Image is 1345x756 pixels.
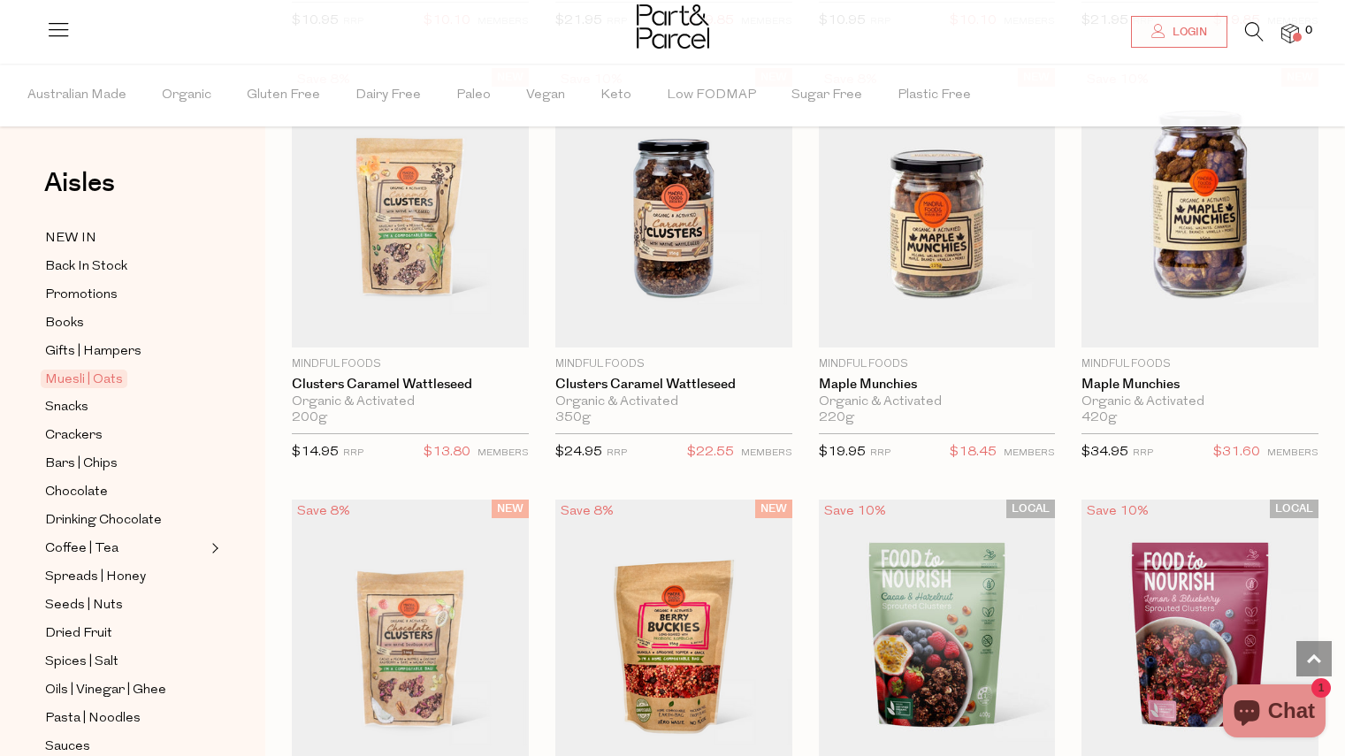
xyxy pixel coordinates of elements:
small: RRP [870,448,890,458]
span: Books [45,313,84,334]
span: Plastic Free [898,65,971,126]
a: Clusters Caramel Wattleseed [555,377,792,393]
span: Drinking Chocolate [45,510,162,531]
a: Maple Munchies [819,377,1056,393]
span: 200g [292,410,327,426]
small: MEMBERS [741,448,792,458]
span: Organic [162,65,211,126]
span: Paleo [456,65,491,126]
div: Save 8% [555,500,619,523]
span: $22.55 [687,441,734,464]
span: Seeds | Nuts [45,595,123,616]
a: Aisles [44,170,115,214]
a: Oils | Vinegar | Ghee [45,679,206,701]
div: Save 8% [292,500,355,523]
img: Part&Parcel [637,4,709,49]
a: Snacks [45,396,206,418]
span: Spreads | Honey [45,567,146,588]
span: Chocolate [45,482,108,503]
img: Clusters Caramel Wattleseed [292,68,529,347]
small: RRP [607,448,627,458]
p: Mindful Foods [819,356,1056,372]
div: Organic & Activated [1081,394,1318,410]
img: Clusters Caramel Wattleseed [555,68,792,347]
a: Promotions [45,284,206,306]
a: Spices | Salt [45,651,206,673]
img: Maple Munchies [819,68,1056,347]
a: Back In Stock [45,256,206,278]
span: $13.80 [424,441,470,464]
span: $24.95 [555,446,602,459]
small: RRP [343,448,363,458]
span: NEW [755,500,792,518]
span: $14.95 [292,446,339,459]
a: 0 [1281,24,1299,42]
a: Coffee | Tea [45,538,206,560]
a: Dried Fruit [45,622,206,645]
a: Gifts | Hampers [45,340,206,363]
a: Crackers [45,424,206,447]
span: Coffee | Tea [45,538,118,560]
span: Keto [600,65,631,126]
div: Organic & Activated [555,394,792,410]
span: Low FODMAP [667,65,756,126]
a: Books [45,312,206,334]
span: $18.45 [950,441,997,464]
a: Pasta | Noodles [45,707,206,729]
span: Snacks [45,397,88,418]
span: NEW IN [45,228,96,249]
p: Mindful Foods [292,356,529,372]
span: Dried Fruit [45,623,112,645]
span: NEW [492,500,529,518]
small: MEMBERS [1004,448,1055,458]
a: Drinking Chocolate [45,509,206,531]
span: $19.95 [819,446,866,459]
button: Expand/Collapse Coffee | Tea [207,538,219,559]
span: LOCAL [1270,500,1318,518]
span: Pasta | Noodles [45,708,141,729]
span: 420g [1081,410,1117,426]
span: Australian Made [27,65,126,126]
span: Spices | Salt [45,652,118,673]
p: Mindful Foods [555,356,792,372]
a: Clusters Caramel Wattleseed [292,377,529,393]
span: 0 [1301,23,1317,39]
span: Crackers [45,425,103,447]
span: LOCAL [1006,500,1055,518]
div: Save 10% [819,500,891,523]
span: Vegan [526,65,565,126]
div: Organic & Activated [819,394,1056,410]
span: Promotions [45,285,118,306]
a: Bars | Chips [45,453,206,475]
span: Back In Stock [45,256,127,278]
span: Dairy Free [355,65,421,126]
span: Oils | Vinegar | Ghee [45,680,166,701]
span: Bars | Chips [45,454,118,475]
span: Gifts | Hampers [45,341,141,363]
a: Seeds | Nuts [45,594,206,616]
span: Gluten Free [247,65,320,126]
a: Maple Munchies [1081,377,1318,393]
small: RRP [1133,448,1153,458]
div: Save 10% [1081,500,1154,523]
small: MEMBERS [1267,448,1318,458]
span: Sugar Free [791,65,862,126]
a: NEW IN [45,227,206,249]
a: Chocolate [45,481,206,503]
span: 220g [819,410,854,426]
small: MEMBERS [478,448,529,458]
span: Aisles [44,164,115,202]
span: Login [1168,25,1207,40]
a: Login [1131,16,1227,48]
inbox-online-store-chat: Shopify online store chat [1218,684,1331,742]
span: $34.95 [1081,446,1128,459]
span: $31.60 [1213,441,1260,464]
p: Mindful Foods [1081,356,1318,372]
div: Organic & Activated [292,394,529,410]
img: Maple Munchies [1081,68,1318,347]
a: Spreads | Honey [45,566,206,588]
span: 350g [555,410,591,426]
a: Muesli | Oats [45,369,206,390]
span: Muesli | Oats [41,370,127,388]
